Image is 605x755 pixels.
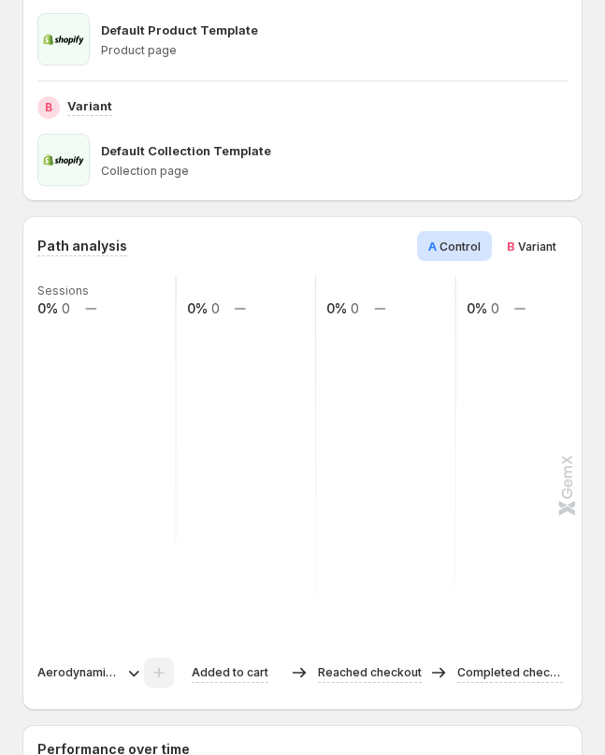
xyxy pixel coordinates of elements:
text: 0 [491,300,499,316]
p: Reached checkout [318,663,422,682]
text: 0 [211,300,220,316]
h2: B [45,100,52,115]
p: Default Product Template [101,21,258,39]
img: Default Product Template [37,13,90,65]
p: Aerodynamic Bronze Gloves [37,663,121,682]
text: Sessions [37,283,89,298]
text: 0% [187,300,208,316]
text: 0 [62,300,70,316]
p: Collection page [101,164,568,179]
span: B [507,239,515,254]
span: Control [439,240,481,254]
span: A [428,239,437,254]
p: Default Collection Template [101,141,271,160]
img: Default Collection Template [37,134,90,186]
p: Variant [67,96,112,115]
text: 0 [351,300,359,316]
h3: Path analysis [37,237,127,255]
text: 0% [326,300,347,316]
p: Product page [101,43,568,58]
p: Added to cart [192,663,268,682]
text: 0% [467,300,487,316]
text: 0% [37,300,58,316]
p: Completed checkout [457,663,563,682]
span: Variant [518,240,556,254]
